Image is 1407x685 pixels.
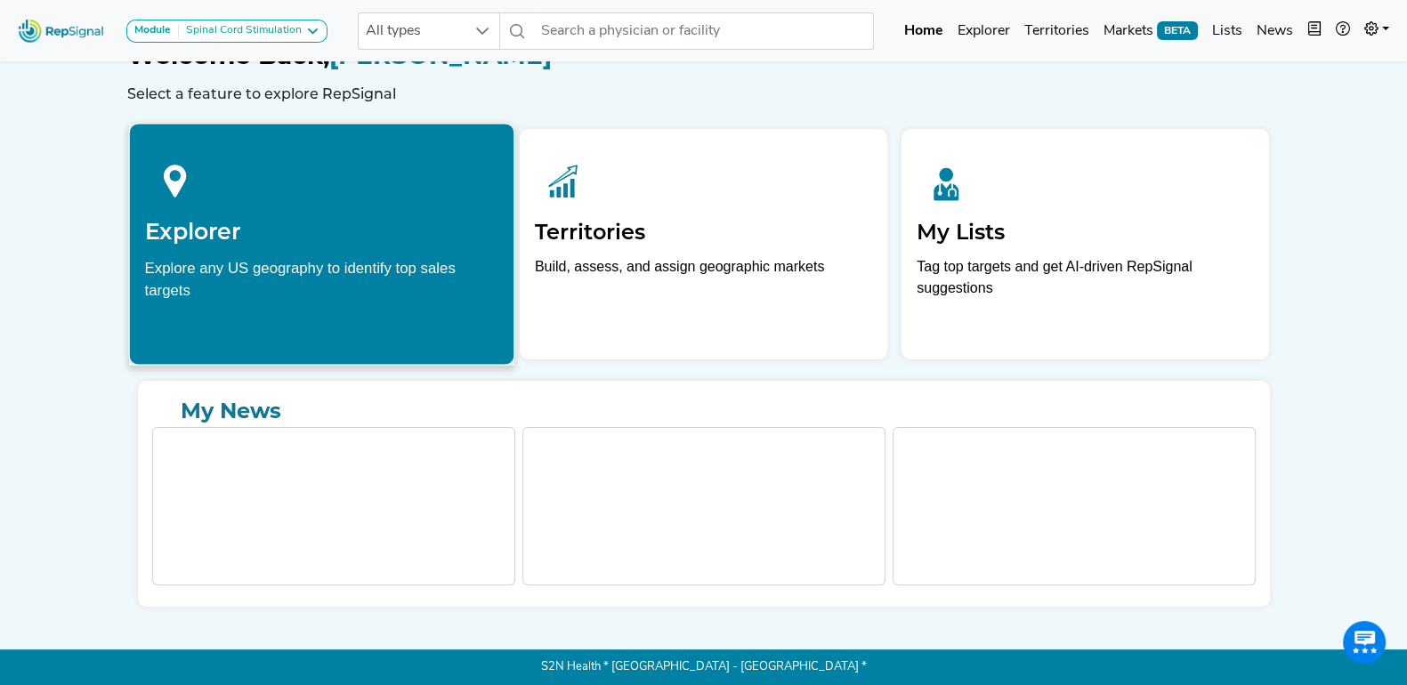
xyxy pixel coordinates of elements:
[144,218,498,245] h2: Explorer
[917,256,1254,309] p: Tag top targets and get AI-driven RepSignal suggestions
[950,13,1017,49] a: Explorer
[1205,13,1249,49] a: Lists
[534,12,874,50] input: Search a physician or facility
[144,256,498,301] div: Explore any US geography to identify top sales targets
[520,129,887,359] a: TerritoriesBuild, assess, and assign geographic markets
[126,20,327,43] button: ModuleSpinal Cord Stimulation
[127,649,1281,685] p: S2N Health * [GEOGRAPHIC_DATA] - [GEOGRAPHIC_DATA] *
[152,395,1256,427] a: My News
[535,256,872,309] p: Build, assess, and assign geographic markets
[535,220,872,246] h2: Territories
[134,25,171,36] strong: Module
[902,129,1269,359] a: My ListsTag top targets and get AI-driven RepSignal suggestions
[179,24,302,38] div: Spinal Cord Stimulation
[897,13,950,49] a: Home
[917,220,1254,246] h2: My Lists
[127,85,1281,102] h6: Select a feature to explore RepSignal
[1096,13,1205,49] a: MarketsBETA
[359,13,465,49] span: All types
[1157,21,1198,39] span: BETA
[1300,13,1329,49] button: Intel Book
[128,123,514,365] a: ExplorerExplore any US geography to identify top sales targets
[1017,13,1096,49] a: Territories
[1249,13,1300,49] a: News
